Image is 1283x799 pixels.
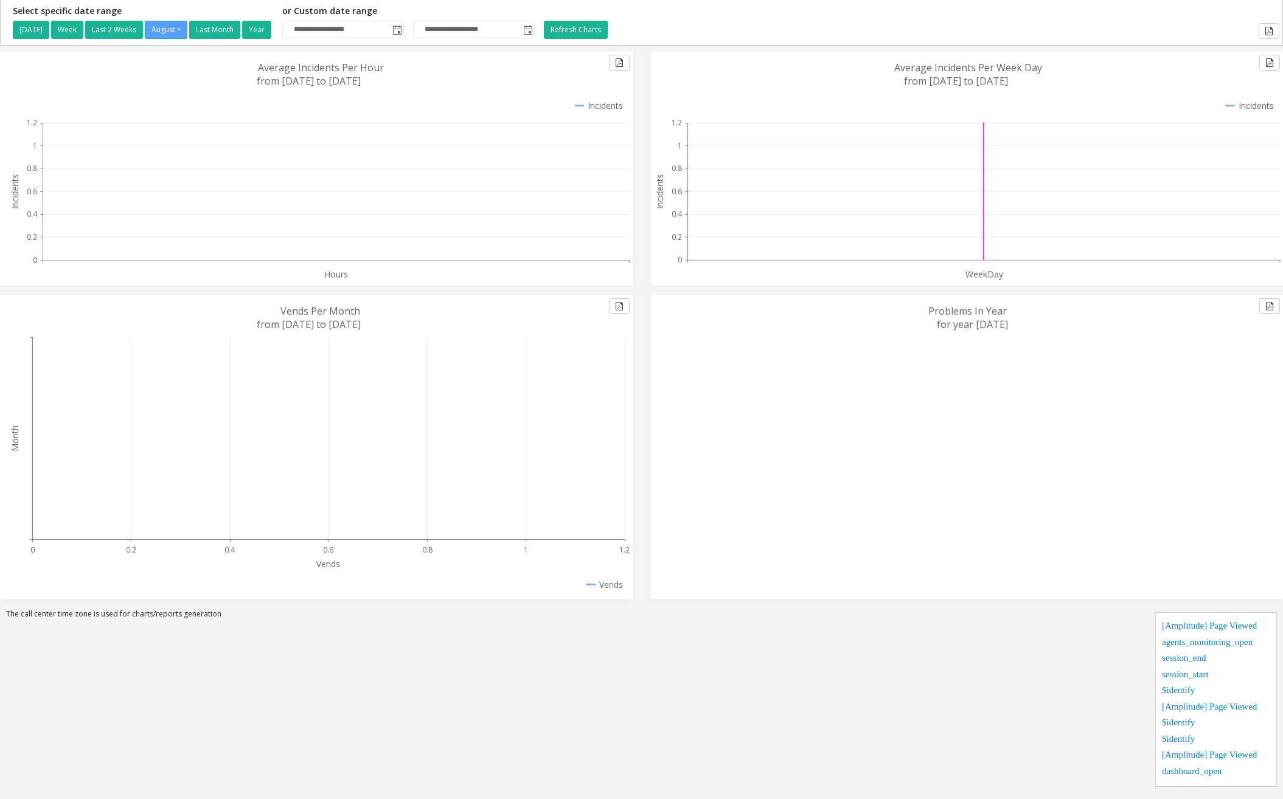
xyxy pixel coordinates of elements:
[619,545,630,555] text: 1.2
[678,141,682,151] text: 1
[27,209,38,219] text: 0.4
[126,545,136,555] text: 0.2
[1162,700,1270,716] div: [Amplitude] Page Viewed
[316,558,340,570] text: Vends
[928,304,1007,318] text: Problems In Year
[609,55,630,71] button: Export to pdf
[9,425,21,452] text: Month
[224,545,235,555] text: 0.4
[258,61,384,74] text: Average Incidents Per Hour
[9,174,21,209] text: Incidents
[323,545,333,555] text: 0.6
[85,21,143,39] button: Last 2 Weeks
[672,117,682,128] text: 1.2
[27,163,37,173] text: 0.8
[282,6,535,16] h5: or Custom date range
[904,74,1008,88] text: from [DATE] to [DATE]
[145,21,187,39] button: August
[27,232,37,242] text: 0.2
[654,174,666,209] text: Incidents
[521,21,534,38] span: Toggle popup
[422,545,433,555] text: 0.8
[672,232,682,242] text: 0.2
[1162,683,1270,700] div: $identify
[30,545,35,555] text: 0
[257,318,361,331] text: from [DATE] to [DATE]
[27,117,37,128] text: 1.2
[1259,55,1280,71] button: Export to pdf
[1162,764,1270,781] div: dashboard_open
[524,545,528,555] text: 1
[1162,651,1270,668] div: session_end
[672,186,682,197] text: 0.6
[1162,748,1270,764] div: [Amplitude] Page Viewed
[13,21,49,39] button: [DATE]
[1162,732,1270,748] div: $identify
[1259,298,1280,314] button: Export to pdf
[257,74,361,88] text: from [DATE] to [DATE]
[33,141,37,151] text: 1
[1162,668,1270,684] div: session_start
[33,255,37,265] text: 0
[937,318,1008,331] text: for year [DATE]
[965,268,1004,280] text: WeekDay
[51,21,83,39] button: Week
[27,186,37,197] text: 0.6
[894,61,1042,74] text: Average Incidents Per Week Day
[1162,716,1270,732] div: $identify
[678,255,682,265] text: 0
[280,304,360,318] text: Vends Per Month
[609,298,630,314] button: Export to pdf
[13,6,273,16] h5: Select specific date range
[1162,619,1270,635] div: [Amplitude] Page Viewed
[390,21,403,38] span: Toggle popup
[324,268,348,280] text: Hours
[1259,23,1279,39] button: Export to pdf
[1162,635,1270,652] div: agents_monitoring_open
[242,21,271,39] button: Year
[672,209,683,219] text: 0.4
[544,21,608,39] button: Refresh Charts
[189,21,240,39] button: Last Month
[672,163,682,173] text: 0.8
